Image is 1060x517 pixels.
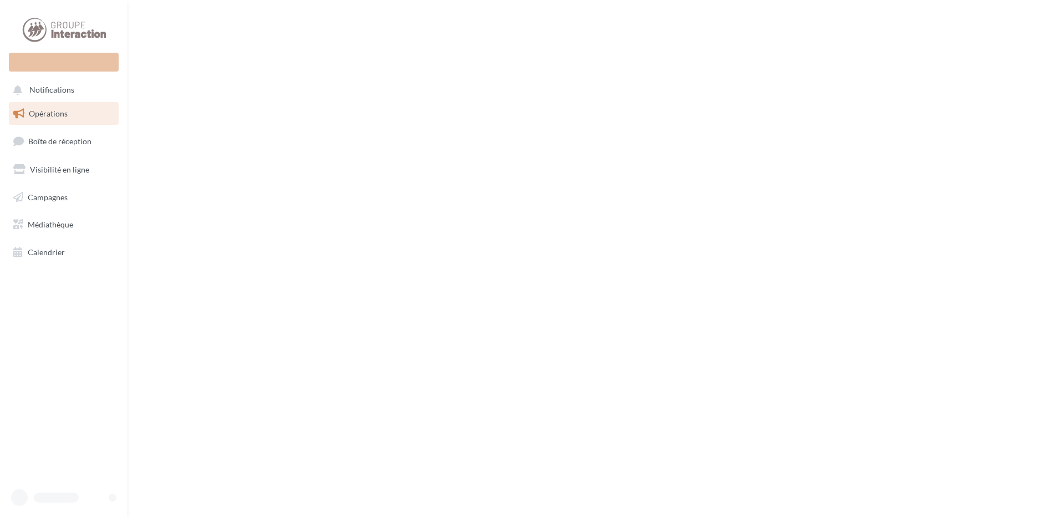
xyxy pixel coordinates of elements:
[29,109,68,118] span: Opérations
[28,136,91,146] span: Boîte de réception
[7,241,121,264] a: Calendrier
[28,247,65,257] span: Calendrier
[9,53,119,72] div: Nouvelle campagne
[28,220,73,229] span: Médiathèque
[7,129,121,153] a: Boîte de réception
[30,165,89,174] span: Visibilité en ligne
[7,213,121,236] a: Médiathèque
[7,102,121,125] a: Opérations
[28,192,68,201] span: Campagnes
[7,158,121,181] a: Visibilité en ligne
[7,186,121,209] a: Campagnes
[29,85,74,95] span: Notifications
